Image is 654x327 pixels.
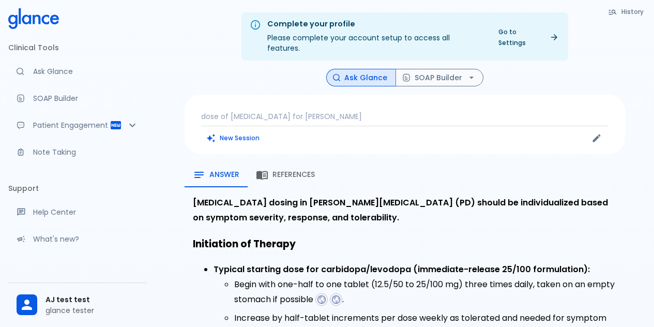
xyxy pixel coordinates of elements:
button: History [603,4,650,19]
span: References [272,170,315,180]
p: What's new? [33,234,139,244]
strong: [MEDICAL_DATA] dosing in [PERSON_NAME][MEDICAL_DATA] (PD) should be individualized based on sympt... [193,197,608,224]
p: Ask Glance [33,66,139,77]
button: Edit [589,130,604,146]
strong: Typical starting dose for carbidopa/levodopa (immediate-release 25/100 formulation): [214,263,590,275]
h3: Initiation of Therapy [193,235,617,253]
button: SOAP Builder [396,69,483,87]
p: Note Taking [33,147,139,157]
p: dose of [MEDICAL_DATA] for [PERSON_NAME] [201,111,609,122]
div: Please complete your account setup to access all features. [267,16,484,57]
p: SOAP Builder [33,93,139,103]
a: Get help from our support team [8,201,147,224]
li: Begin with one-half to one tablet (12.5/50 to 25/100 mg) three times daily, taken on an empty sto... [234,277,617,307]
p: Help Center [33,207,139,217]
span: Answer [209,170,239,180]
li: Support [8,176,147,201]
a: Advanced note-taking [8,141,147,163]
button: Ask Glance [326,69,396,87]
li: Clinical Tools [8,35,147,60]
div: AJ test testglance tester [8,287,147,323]
div: Complete your profile [267,19,484,30]
a: Moramiz: Find ICD10AM codes instantly [8,60,147,83]
p: Patient Engagement [33,120,110,130]
a: Go to Settings [492,24,564,50]
img: favicons [331,295,341,304]
button: Clears all inputs and results. [201,130,266,145]
div: Patient Reports & Referrals [8,114,147,137]
a: Docugen: Compose a clinical documentation in seconds [8,87,147,110]
div: Recent updates and feature releases [8,228,147,250]
img: favicons [317,295,326,304]
span: AJ test test [45,294,139,305]
p: glance tester [45,305,139,316]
